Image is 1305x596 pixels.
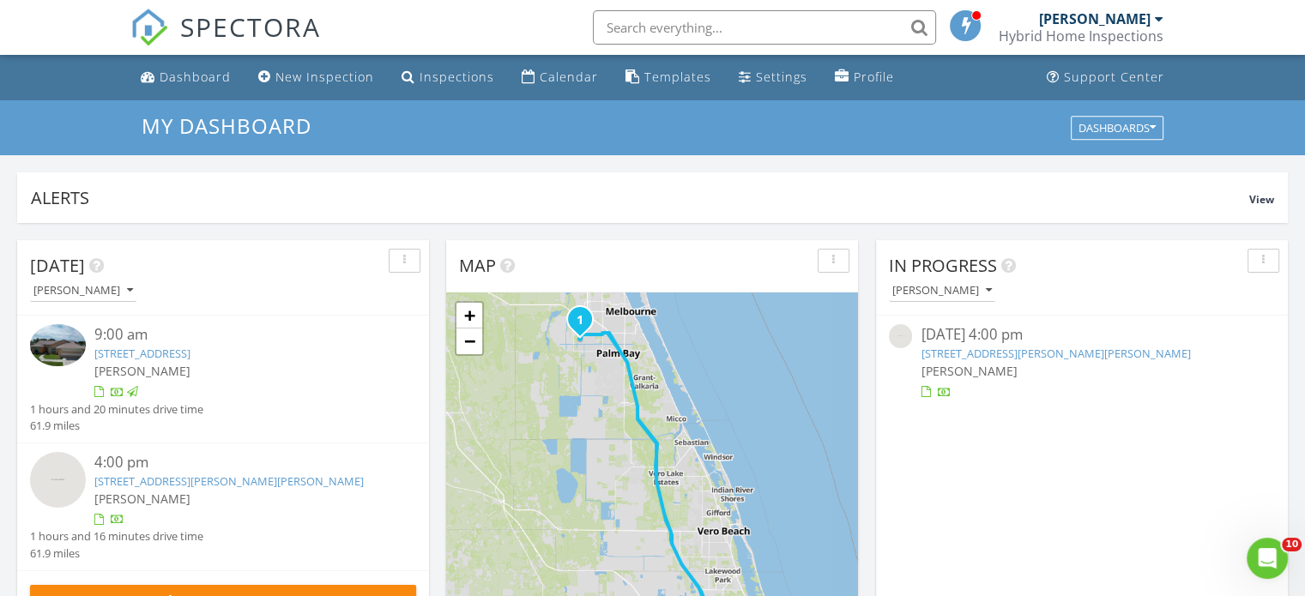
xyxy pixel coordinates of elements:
i: 1 [577,315,583,327]
div: Calendar [540,69,598,85]
div: 1 hours and 20 minutes drive time [30,401,203,418]
button: Dashboards [1071,116,1163,140]
span: My Dashboard [142,111,311,140]
span: [PERSON_NAME] [921,363,1017,379]
div: 4:00 pm [94,452,384,473]
a: Support Center [1040,62,1171,93]
a: Zoom out [456,328,482,354]
span: [PERSON_NAME] [94,491,190,507]
a: Inspections [395,62,501,93]
a: SPECTORA [130,23,321,59]
div: [PERSON_NAME] [892,285,992,297]
span: In Progress [889,254,997,277]
span: [DATE] [30,254,85,277]
a: [STREET_ADDRESS] [94,346,190,361]
div: [PERSON_NAME] [1039,10,1151,27]
img: streetview [889,324,912,347]
input: Search everything... [593,10,936,45]
div: New Inspection [275,69,374,85]
a: Calendar [515,62,605,93]
a: 4:00 pm [STREET_ADDRESS][PERSON_NAME][PERSON_NAME] [PERSON_NAME] 1 hours and 16 minutes drive tim... [30,452,416,562]
button: [PERSON_NAME] [889,280,995,303]
iframe: Intercom live chat [1247,538,1288,579]
a: Zoom in [456,303,482,328]
a: New Inspection [251,62,381,93]
div: Settings [756,69,807,85]
div: [PERSON_NAME] [33,285,133,297]
span: [PERSON_NAME] [94,363,190,379]
a: Dashboard [134,62,238,93]
a: Company Profile [828,62,901,93]
span: View [1249,192,1274,207]
div: Dashboards [1078,122,1156,134]
div: 1770 Monrovia St NW, Palm Bay, FL 32907 [580,319,590,329]
div: Profile [854,69,894,85]
span: 10 [1282,538,1302,551]
div: Dashboard [160,69,231,85]
div: Support Center [1064,69,1164,85]
div: [DATE] 4:00 pm [921,324,1242,346]
div: 9:00 am [94,324,384,346]
a: Templates [619,62,718,93]
div: Alerts [31,186,1249,209]
a: [STREET_ADDRESS][PERSON_NAME][PERSON_NAME] [94,473,364,489]
a: 9:00 am [STREET_ADDRESS] [PERSON_NAME] 1 hours and 20 minutes drive time 61.9 miles [30,324,416,434]
div: Hybrid Home Inspections [999,27,1163,45]
a: [STREET_ADDRESS][PERSON_NAME][PERSON_NAME] [921,346,1190,361]
a: [DATE] 4:00 pm [STREET_ADDRESS][PERSON_NAME][PERSON_NAME] [PERSON_NAME] [889,324,1275,400]
div: 1 hours and 16 minutes drive time [30,528,203,545]
span: Map [459,254,496,277]
div: 61.9 miles [30,418,203,434]
span: SPECTORA [180,9,321,45]
div: Inspections [420,69,494,85]
a: Settings [732,62,814,93]
img: streetview [30,452,86,508]
div: Templates [644,69,711,85]
div: 61.9 miles [30,545,203,562]
img: The Best Home Inspection Software - Spectora [130,9,168,46]
button: [PERSON_NAME] [30,280,136,303]
img: 9360863%2Fcover_photos%2FFIb42VDsPKqjGKtFqTzK%2Fsmall.jpeg [30,324,86,366]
